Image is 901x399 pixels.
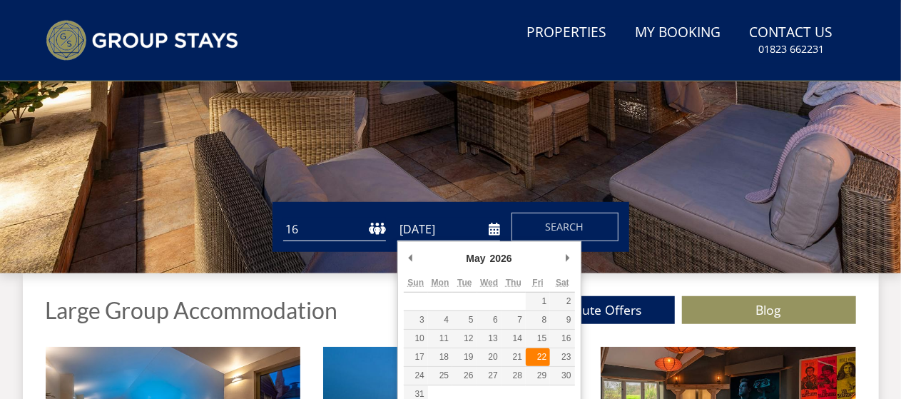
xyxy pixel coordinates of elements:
[404,330,428,348] button: 10
[502,348,526,366] button: 21
[526,311,550,329] button: 8
[452,330,477,348] button: 12
[550,367,574,385] button: 30
[556,278,569,288] abbr: Saturday
[502,367,526,385] button: 28
[561,248,575,269] button: Next Month
[550,330,574,348] button: 16
[452,367,477,385] button: 26
[397,218,500,241] input: Arrival Date
[432,278,449,288] abbr: Monday
[452,348,477,366] button: 19
[457,278,472,288] abbr: Tuesday
[407,278,424,288] abbr: Sunday
[404,367,428,385] button: 24
[428,367,452,385] button: 25
[521,17,613,49] a: Properties
[477,367,502,385] button: 27
[526,348,550,366] button: 22
[404,311,428,329] button: 3
[550,293,574,310] button: 2
[488,248,514,269] div: 2026
[502,330,526,348] button: 14
[682,296,856,324] a: Blog
[526,330,550,348] button: 15
[501,296,675,324] a: Last Minute Offers
[428,311,452,329] button: 4
[477,330,502,348] button: 13
[744,17,839,64] a: Contact Us01823 662231
[526,293,550,310] button: 1
[477,311,502,329] button: 6
[533,278,544,288] abbr: Friday
[428,348,452,366] button: 18
[511,213,619,241] button: Search
[46,298,338,323] h1: Large Group Accommodation
[404,348,428,366] button: 17
[550,311,574,329] button: 9
[404,248,418,269] button: Previous Month
[630,17,727,49] a: My Booking
[464,248,487,269] div: May
[428,330,452,348] button: 11
[480,278,498,288] abbr: Wednesday
[477,348,502,366] button: 20
[526,367,550,385] button: 29
[758,42,824,56] small: 01823 662231
[506,278,521,288] abbr: Thursday
[502,311,526,329] button: 7
[550,348,574,366] button: 23
[46,20,238,61] img: Group Stays
[546,220,584,233] span: Search
[452,311,477,329] button: 5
